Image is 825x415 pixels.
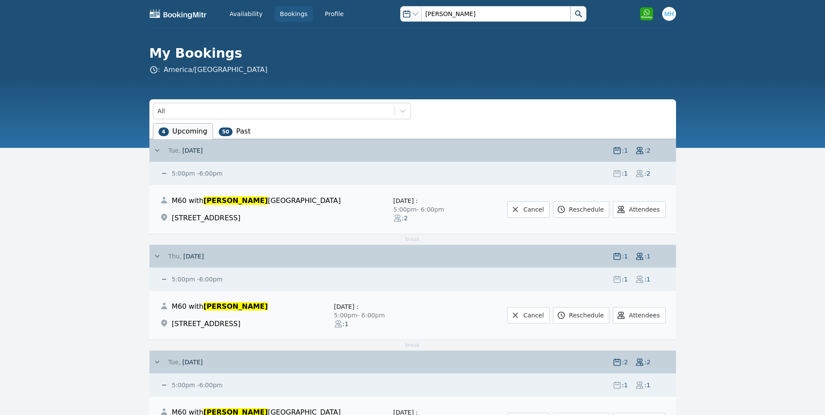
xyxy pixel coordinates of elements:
span: [DATE] [182,147,203,154]
button: Thu, [DATE] :1:1 [153,252,676,261]
span: 5:00pm [172,276,195,283]
span: : 1 [644,275,651,284]
a: Reschedule [553,201,609,218]
span: [STREET_ADDRESS] [172,214,241,222]
button: 5:00pm -6:00pm :1:2 [160,169,676,178]
span: 4 [159,127,169,136]
h1: My Bookings [149,46,669,61]
button: 5:00pm -6:00pm :1:1 [160,381,676,389]
span: 5:00pm [172,382,195,389]
span: : 1 [343,320,349,328]
span: [DATE] [182,359,203,366]
span: : 1 [621,381,628,389]
span: [DATE] [183,253,204,260]
button: Attendees [613,201,665,218]
a: Profile [320,6,349,22]
span: : 1 [621,252,628,261]
a: Reschedule [553,307,609,324]
span: : 1 [644,252,651,261]
span: 50 [219,127,233,136]
div: : [334,302,418,311]
span: Tue, [168,147,181,154]
input: Search booking [421,6,570,22]
small: - 6:00pm [170,276,223,283]
button: Tue, [DATE] :1:2 [153,146,676,155]
span: [DATE] [393,197,414,204]
span: Tue, [168,359,181,366]
span: : 1 [621,146,628,155]
span: 5:00pm [172,170,195,177]
a: Cancel [507,201,549,218]
a: Cancel [507,307,549,324]
span: : 1 [621,169,628,178]
span: : 2 [402,214,409,222]
img: BookingMitr [149,9,207,19]
div: : [393,196,459,205]
span: : 2 [644,169,651,178]
span: : 2 [644,358,651,366]
span: [STREET_ADDRESS] [172,320,241,328]
a: Availability [224,6,268,22]
small: - 6:00pm [170,382,223,389]
span: Thu, [168,253,182,260]
div: 5:00pm - 6:00pm [393,205,459,214]
li: Past [213,123,256,139]
img: Click to open WhatsApp [640,7,654,21]
button: Attendees [613,307,665,324]
span: : 2 [644,146,651,155]
span: : [149,65,268,75]
div: break [149,234,676,245]
span: [GEOGRAPHIC_DATA] [268,196,340,205]
span: : 2 [621,358,628,366]
li: Upcoming [153,123,213,139]
small: - 6:00pm [170,170,223,177]
a: America/[GEOGRAPHIC_DATA] [164,65,268,74]
span: [PERSON_NAME] [204,302,268,310]
div: break [149,340,676,350]
span: M60 with [172,196,204,205]
span: M60 with [172,302,204,310]
span: [DATE] [334,303,354,310]
span: : 1 [644,381,651,389]
button: Tue, [DATE] :2:2 [153,358,676,366]
span: : 1 [621,275,628,284]
a: Bookings [275,6,313,22]
span: [PERSON_NAME] [204,196,268,205]
button: 5:00pm -6:00pm :1:1 [160,275,676,284]
div: 5:00pm - 6:00pm [334,311,418,320]
div: All [158,107,165,115]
